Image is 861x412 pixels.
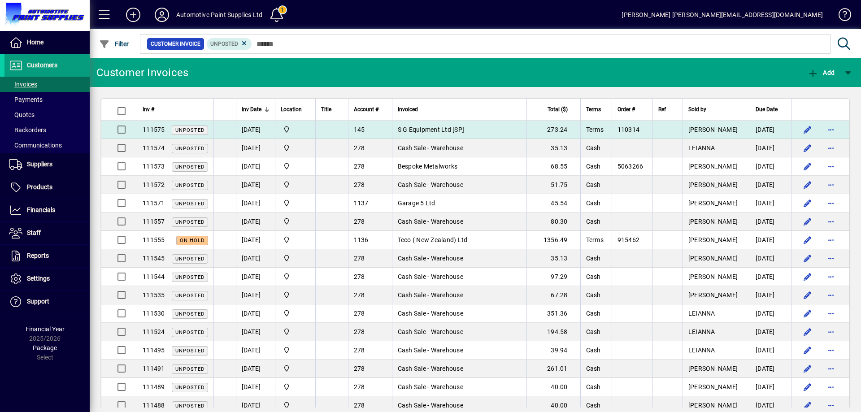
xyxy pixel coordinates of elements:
button: Edit [800,141,815,155]
div: Automotive Paint Supplies Ltd [176,8,262,22]
div: Account # [354,104,387,114]
span: Payments [9,96,43,103]
span: [PERSON_NAME] [688,383,738,390]
span: Cash [586,199,601,207]
td: [DATE] [750,249,791,268]
span: 278 [354,310,365,317]
span: Automotive Paint Supplies Ltd [281,198,310,208]
div: Total ($) [532,104,576,114]
td: 351.36 [526,304,580,323]
a: Communications [4,138,90,153]
td: 97.29 [526,268,580,286]
span: 278 [354,255,365,262]
span: [PERSON_NAME] [688,273,738,280]
span: Order # [617,104,635,114]
button: More options [824,159,838,173]
span: Cash [586,291,601,299]
div: Inv Date [242,104,270,114]
span: 5063266 [617,163,644,170]
a: Financials [4,199,90,221]
span: 111524 [143,328,165,335]
span: Cash Sale - Warehouse [398,273,463,280]
td: 39.94 [526,341,580,360]
span: 278 [354,365,365,372]
span: Automotive Paint Supplies Ltd [281,290,310,300]
button: Edit [800,306,815,321]
span: 1136 [354,236,369,243]
span: 111575 [143,126,165,133]
button: Edit [800,343,815,357]
span: Cash [586,144,601,152]
span: [PERSON_NAME] [688,255,738,262]
span: Package [33,344,57,351]
a: Settings [4,268,90,290]
span: 110314 [617,126,640,133]
td: [DATE] [236,249,275,268]
td: [DATE] [236,378,275,396]
span: Unposted [175,201,204,207]
span: Account # [354,104,378,114]
span: Total ($) [548,104,568,114]
span: Automotive Paint Supplies Ltd [281,180,310,190]
span: Automotive Paint Supplies Ltd [281,235,310,245]
button: More options [824,178,838,192]
span: Cash Sale - Warehouse [398,402,463,409]
span: Unposted [175,182,204,188]
span: Cash Sale - Warehouse [398,255,463,262]
span: [PERSON_NAME] [688,402,738,409]
span: 111557 [143,218,165,225]
span: 111495 [143,347,165,354]
div: Order # [617,104,648,114]
span: Location [281,104,302,114]
span: Automotive Paint Supplies Ltd [281,345,310,355]
span: Automotive Paint Supplies Ltd [281,143,310,153]
span: Unposted [175,330,204,335]
td: [DATE] [750,360,791,378]
span: Automotive Paint Supplies Ltd [281,382,310,392]
span: LEIANNA [688,310,715,317]
span: Financial Year [26,325,65,333]
button: Edit [800,178,815,192]
span: Cash [586,383,601,390]
span: Quotes [9,111,35,118]
a: Support [4,291,90,313]
span: Sold by [688,104,706,114]
span: Automotive Paint Supplies Ltd [281,308,310,318]
span: Customer Invoice [151,39,200,48]
button: More options [824,288,838,302]
span: Cash [586,273,601,280]
td: [DATE] [750,286,791,304]
span: Cash [586,181,601,188]
button: Edit [800,122,815,137]
td: 45.54 [526,194,580,213]
button: More options [824,141,838,155]
span: S G Equipment Ltd [SP] [398,126,465,133]
span: Terms [586,126,604,133]
span: Cash Sale - Warehouse [398,310,463,317]
span: Title [321,104,331,114]
span: 145 [354,126,365,133]
span: Cash Sale - Warehouse [398,347,463,354]
td: [DATE] [750,323,791,341]
span: Unposted [175,385,204,390]
span: Inv # [143,104,154,114]
button: Edit [800,325,815,339]
td: 273.24 [526,121,580,139]
button: Edit [800,159,815,173]
span: Ref [658,104,666,114]
div: Ref [658,104,677,114]
td: [DATE] [750,176,791,194]
button: Edit [800,380,815,394]
span: 111544 [143,273,165,280]
span: Garage 5 Ltd [398,199,435,207]
td: [DATE] [236,360,275,378]
span: 111488 [143,402,165,409]
td: 261.01 [526,360,580,378]
td: 51.75 [526,176,580,194]
span: Unposted [175,164,204,170]
span: Automotive Paint Supplies Ltd [281,364,310,373]
span: 1137 [354,199,369,207]
button: Edit [800,233,815,247]
a: Products [4,176,90,199]
span: [PERSON_NAME] [688,236,738,243]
